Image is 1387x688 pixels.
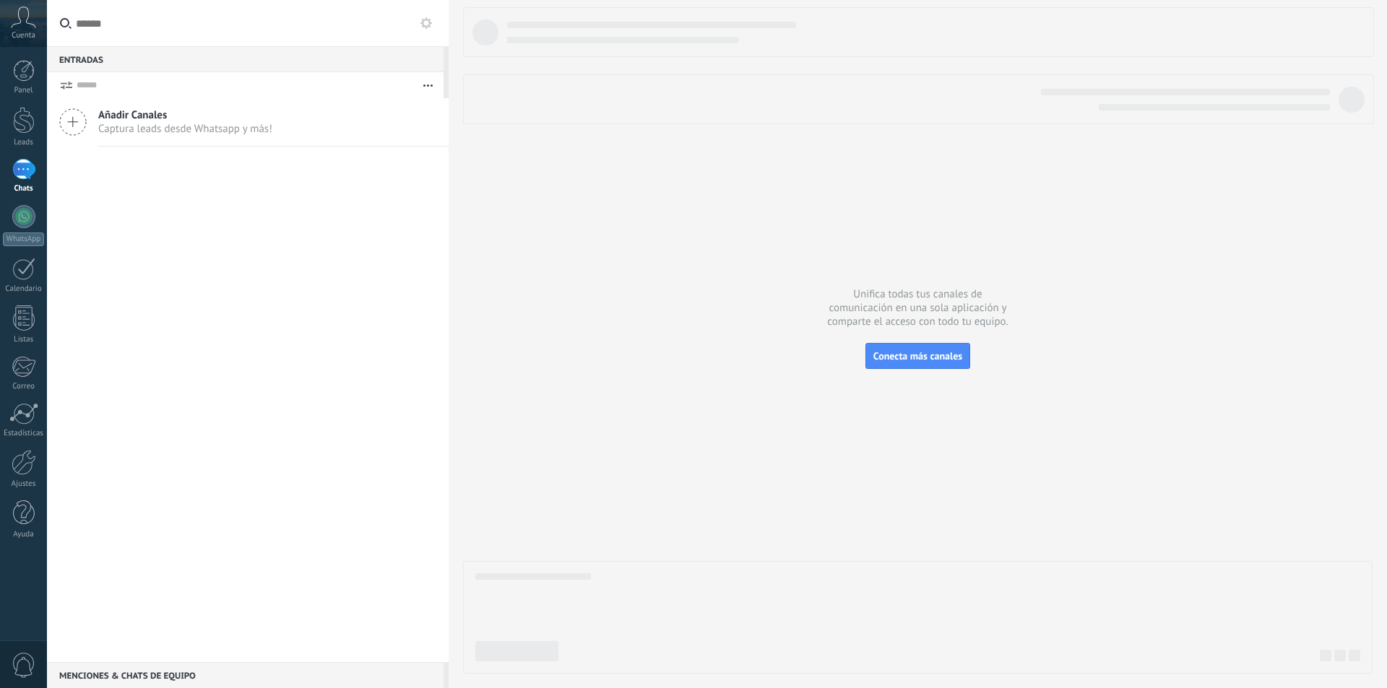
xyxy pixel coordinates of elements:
button: Conecta más canales [865,343,970,369]
div: Correo [3,382,45,391]
div: Ayuda [3,530,45,539]
div: Panel [3,86,45,95]
span: Conecta más canales [873,349,962,362]
div: Leads [3,138,45,147]
span: Cuenta [12,31,35,40]
div: Menciones & Chats de equipo [47,662,444,688]
span: Captura leads desde Whatsapp y más! [98,122,272,136]
div: Listas [3,335,45,344]
div: Ajustes [3,479,45,489]
div: Entradas [47,46,444,72]
div: Estadísticas [3,429,45,438]
span: Añadir Canales [98,108,272,122]
div: WhatsApp [3,232,44,246]
div: Calendario [3,284,45,294]
div: Chats [3,184,45,193]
